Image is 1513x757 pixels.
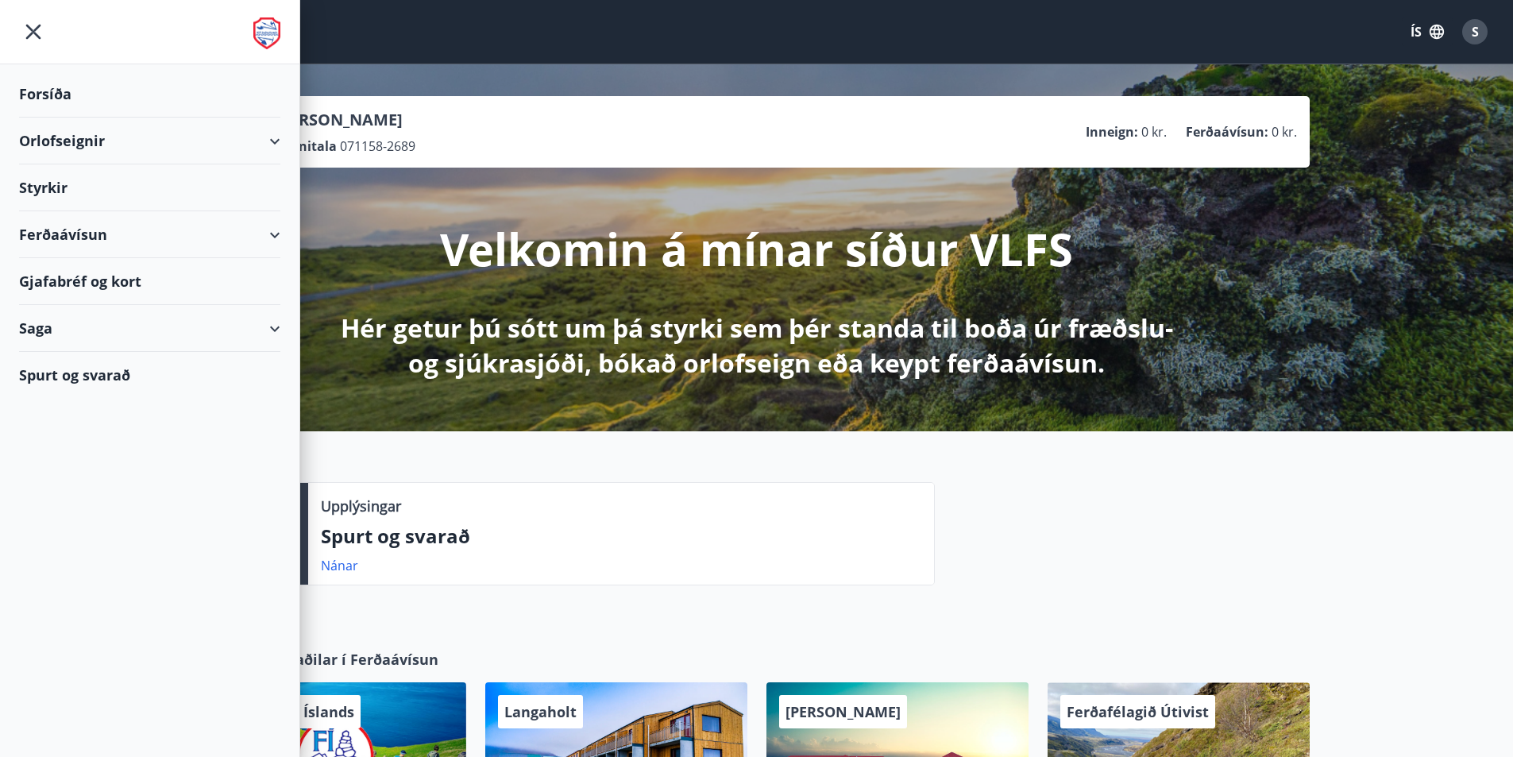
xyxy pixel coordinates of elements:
div: Ferðaávísun [19,211,280,258]
span: 0 kr. [1272,123,1297,141]
span: Langaholt [504,702,577,721]
p: Upplýsingar [321,496,401,516]
p: Inneign : [1086,123,1138,141]
p: Hér getur þú sótt um þá styrki sem þér standa til boða úr fræðslu- og sjúkrasjóði, bókað orlofsei... [338,311,1176,380]
span: 071158-2689 [340,137,415,155]
p: Ferðaávísun : [1186,123,1268,141]
img: union_logo [253,17,280,49]
span: [PERSON_NAME] [785,702,901,721]
div: Saga [19,305,280,352]
span: 0 kr. [1141,123,1167,141]
div: Spurt og svarað [19,352,280,398]
p: Velkomin á mínar síður VLFS [440,218,1073,279]
p: Kennitala [274,137,337,155]
p: [PERSON_NAME] [274,109,415,131]
div: Orlofseignir [19,118,280,164]
span: S [1472,23,1479,41]
div: Styrkir [19,164,280,211]
span: Samstarfsaðilar í Ferðaávísun [223,649,438,670]
button: menu [19,17,48,46]
div: Forsíða [19,71,280,118]
button: S [1456,13,1494,51]
div: Gjafabréf og kort [19,258,280,305]
p: Spurt og svarað [321,523,921,550]
a: Nánar [321,557,358,574]
span: Ferðafélagið Útivist [1067,702,1209,721]
button: ÍS [1402,17,1453,46]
